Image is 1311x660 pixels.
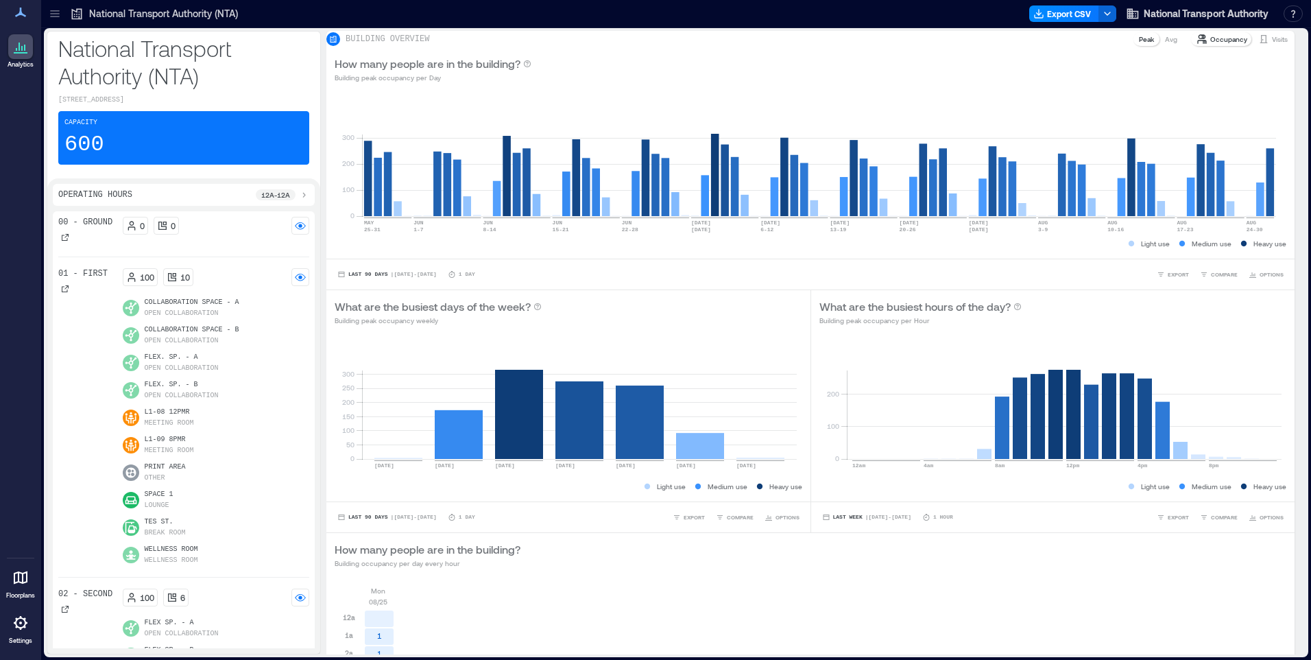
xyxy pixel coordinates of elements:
[58,189,132,200] p: Operating Hours
[819,298,1011,315] p: What are the busiest hours of the day?
[342,412,354,421] tspan: 150
[555,462,575,469] text: [DATE]
[1177,220,1187,226] text: AUG
[1154,510,1192,524] button: EXPORT
[819,315,1022,326] p: Building peak occupancy per Hour
[145,528,186,539] p: Break Room
[1197,510,1240,524] button: COMPARE
[64,117,97,128] p: Capacity
[1139,34,1154,45] p: Peak
[335,510,440,524] button: Last 90 Days |[DATE]-[DATE]
[342,426,354,434] tspan: 100
[1168,513,1189,521] span: EXPORT
[1211,513,1238,521] span: COMPARE
[413,220,424,226] text: JUN
[769,481,802,492] p: Heavy use
[736,462,756,469] text: [DATE]
[89,7,238,21] p: National Transport Authority (NTA)
[1122,3,1273,25] button: National Transport Authority
[708,481,747,492] p: Medium use
[1260,513,1284,521] span: OPTIONS
[342,398,354,406] tspan: 200
[342,159,354,167] tspan: 200
[483,220,493,226] text: JUN
[346,440,354,449] tspan: 50
[495,462,515,469] text: [DATE]
[760,220,780,226] text: [DATE]
[145,500,169,511] p: Lounge
[459,270,475,279] p: 1 Day
[58,95,309,106] p: [STREET_ADDRESS]
[9,637,32,645] p: Settings
[830,220,850,226] text: [DATE]
[1197,268,1240,281] button: COMPARE
[616,462,636,469] text: [DATE]
[346,34,429,45] p: BUILDING OVERVIEW
[1210,34,1247,45] p: Occupancy
[1168,270,1189,279] span: EXPORT
[145,379,219,390] p: Flex. Sp. - B
[58,268,108,279] p: 01 - First
[364,220,374,226] text: MAY
[2,561,39,604] a: Floorplans
[374,462,394,469] text: [DATE]
[435,462,455,469] text: [DATE]
[413,226,424,233] text: 1-7
[350,454,354,462] tspan: 0
[1141,481,1170,492] p: Light use
[145,407,194,418] p: L1-08 12PMR
[145,418,194,429] p: Meeting Room
[335,56,520,72] p: How many people are in the building?
[760,226,773,233] text: 6-12
[657,481,686,492] p: Light use
[145,434,194,445] p: L1-09 8PMR
[145,462,186,473] p: Print Area
[145,628,219,639] p: Open Collaboration
[1253,481,1286,492] p: Heavy use
[1209,462,1219,469] text: 8pm
[1029,5,1099,22] button: Export CSV
[819,510,914,524] button: Last Week |[DATE]-[DATE]
[1272,34,1288,45] p: Visits
[180,592,185,603] p: 6
[1247,226,1263,233] text: 24-30
[622,220,632,226] text: JUN
[180,272,190,283] p: 10
[140,592,154,603] p: 100
[1066,462,1079,469] text: 12pm
[342,384,354,392] tspan: 250
[459,513,475,521] p: 1 Day
[1107,226,1124,233] text: 10-16
[969,226,989,233] text: [DATE]
[727,513,754,521] span: COMPARE
[553,226,569,233] text: 15-21
[676,462,696,469] text: [DATE]
[58,34,309,89] p: National Transport Authority (NTA)
[900,226,916,233] text: 20-26
[171,220,176,231] p: 0
[377,649,382,658] text: 1
[691,220,711,226] text: [DATE]
[335,298,531,315] p: What are the busiest days of the week?
[622,226,638,233] text: 22-28
[1165,34,1177,45] p: Avg
[1154,268,1192,281] button: EXPORT
[58,217,112,228] p: 00 - Ground
[1260,270,1284,279] span: OPTIONS
[335,315,542,326] p: Building peak occupancy weekly
[483,226,496,233] text: 8-14
[369,596,387,607] p: 08/25
[145,645,219,656] p: Flex Sp. - B
[145,544,198,555] p: Wellness Room
[345,648,353,659] p: 2a
[933,513,953,521] p: 1 Hour
[342,133,354,141] tspan: 300
[145,617,219,628] p: Flex Sp. - A
[834,454,839,462] tspan: 0
[58,589,112,600] p: 02 - Second
[826,390,839,398] tspan: 200
[900,220,919,226] text: [DATE]
[1107,220,1118,226] text: AUG
[145,489,173,500] p: Space 1
[1246,510,1286,524] button: OPTIONS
